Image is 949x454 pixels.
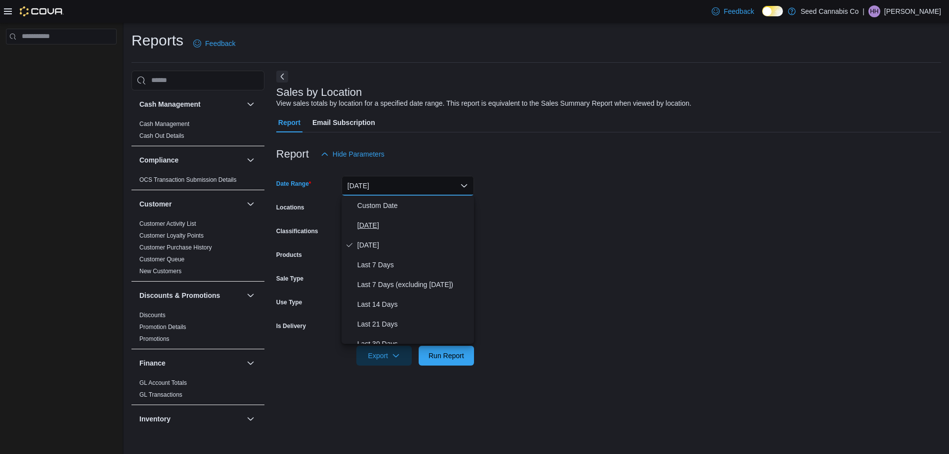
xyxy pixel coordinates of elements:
[139,99,243,109] button: Cash Management
[762,6,783,16] input: Dark Mode
[139,391,182,399] span: GL Transactions
[276,71,288,83] button: Next
[139,256,184,263] a: Customer Queue
[139,324,186,330] a: Promotion Details
[131,218,264,281] div: Customer
[139,323,186,331] span: Promotion Details
[245,98,257,110] button: Cash Management
[139,244,212,251] a: Customer Purchase History
[357,298,470,310] span: Last 14 Days
[139,132,184,140] span: Cash Out Details
[357,318,470,330] span: Last 21 Days
[868,5,880,17] div: Hannah Halley
[131,377,264,405] div: Finance
[357,200,470,211] span: Custom Date
[357,259,470,271] span: Last 7 Days
[139,121,189,127] a: Cash Management
[189,34,239,53] a: Feedback
[139,176,237,183] a: OCS Transaction Submission Details
[863,5,864,17] p: |
[362,346,406,366] span: Export
[131,31,183,50] h1: Reports
[6,46,117,70] nav: Complex example
[139,199,243,209] button: Customer
[342,196,474,344] div: Select listbox
[139,220,196,227] a: Customer Activity List
[139,414,243,424] button: Inventory
[139,335,170,342] a: Promotions
[139,290,220,300] h3: Discounts & Promotions
[357,279,470,290] span: Last 7 Days (excluding [DATE])
[276,227,318,235] label: Classifications
[356,346,412,366] button: Export
[139,358,166,368] h3: Finance
[205,39,235,48] span: Feedback
[139,232,204,239] a: Customer Loyalty Points
[245,357,257,369] button: Finance
[245,413,257,425] button: Inventory
[139,99,201,109] h3: Cash Management
[139,132,184,139] a: Cash Out Details
[139,155,243,165] button: Compliance
[342,176,474,196] button: [DATE]
[276,180,311,188] label: Date Range
[276,275,303,283] label: Sale Type
[276,98,691,109] div: View sales totals by location for a specified date range. This report is equivalent to the Sales ...
[429,351,464,361] span: Run Report
[139,379,187,386] a: GL Account Totals
[139,176,237,184] span: OCS Transaction Submission Details
[131,174,264,190] div: Compliance
[276,298,302,306] label: Use Type
[139,358,243,368] button: Finance
[724,6,754,16] span: Feedback
[139,379,187,387] span: GL Account Totals
[870,5,878,17] span: HH
[245,198,257,210] button: Customer
[139,199,172,209] h3: Customer
[333,149,385,159] span: Hide Parameters
[139,268,181,275] a: New Customers
[139,335,170,343] span: Promotions
[245,289,257,301] button: Discounts & Promotions
[139,155,178,165] h3: Compliance
[139,255,184,263] span: Customer Queue
[139,391,182,398] a: GL Transactions
[139,232,204,240] span: Customer Loyalty Points
[139,312,166,319] a: Discounts
[278,113,301,132] span: Report
[139,220,196,228] span: Customer Activity List
[801,5,859,17] p: Seed Cannabis Co
[357,338,470,350] span: Last 30 Days
[131,118,264,146] div: Cash Management
[276,86,362,98] h3: Sales by Location
[312,113,375,132] span: Email Subscription
[276,251,302,259] label: Products
[139,414,171,424] h3: Inventory
[708,1,758,21] a: Feedback
[276,322,306,330] label: Is Delivery
[884,5,941,17] p: [PERSON_NAME]
[131,309,264,349] div: Discounts & Promotions
[419,346,474,366] button: Run Report
[139,244,212,251] span: Customer Purchase History
[20,6,64,16] img: Cova
[276,148,309,160] h3: Report
[139,290,243,300] button: Discounts & Promotions
[357,239,470,251] span: [DATE]
[357,219,470,231] span: [DATE]
[276,204,304,211] label: Locations
[139,120,189,128] span: Cash Management
[245,154,257,166] button: Compliance
[317,144,388,164] button: Hide Parameters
